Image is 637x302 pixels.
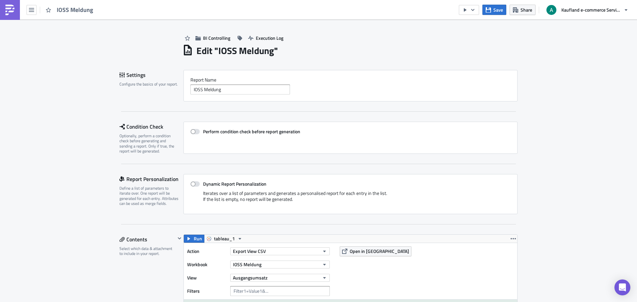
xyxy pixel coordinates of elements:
[256,34,283,41] span: Execution Log
[233,274,267,281] span: Ausgangsumsatz
[546,4,557,16] img: Avatar
[230,247,330,255] button: Export View CSV
[194,235,202,243] span: Run
[204,235,245,243] button: tableau_1
[230,286,330,296] input: Filter1=Value1&...
[57,6,94,14] span: IOSS Meldung
[119,70,183,80] div: Settings
[214,235,235,243] span: tableau_1
[187,246,227,256] label: Action
[5,5,15,15] img: PushMetrics
[561,6,621,13] span: Kaufland e-commerce Services GmbH & Co. KG
[190,190,511,207] div: Iterates over a list of parameters and generates a personalised report for each entry in the list...
[350,248,409,255] span: Open in [GEOGRAPHIC_DATA]
[233,261,261,268] span: IOSS Meldung
[230,261,330,269] button: IOSS Meldung
[233,248,266,255] span: Export View CSV
[119,186,179,206] div: Define a list of parameters to iterate over. One report will be generated for each entry. Attribu...
[119,234,176,244] div: Contents
[184,235,204,243] button: Run
[119,82,179,87] div: Configure the basics of your report.
[510,5,535,15] button: Share
[542,3,632,17] button: Kaufland e-commerce Services GmbH & Co. KG
[482,5,506,15] button: Save
[203,180,266,187] strong: Dynamic Report Personalization
[521,6,532,13] span: Share
[192,33,234,43] button: BI Controlling
[190,77,511,83] label: Report Nam﻿e
[119,133,179,154] div: Optionally, perform a condition check before generating and sending a report. Only if true, the r...
[340,246,411,256] button: Open in [GEOGRAPHIC_DATA]
[493,6,503,13] span: Save
[119,174,183,184] div: Report Personalization
[203,34,230,41] span: BI Controlling
[119,122,183,132] div: Condition Check
[196,45,278,57] h1: Edit " IOSS Meldung "
[187,273,227,283] label: View
[614,279,630,295] div: Open Intercom Messenger
[203,128,300,135] strong: Perform condition check before report generation
[176,234,183,242] button: Hide content
[230,274,330,282] button: Ausgangsumsatz
[245,33,287,43] button: Execution Log
[119,246,176,256] div: Select which data & attachment to include in your report.
[187,286,227,296] label: Filters
[187,260,227,270] label: Workbook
